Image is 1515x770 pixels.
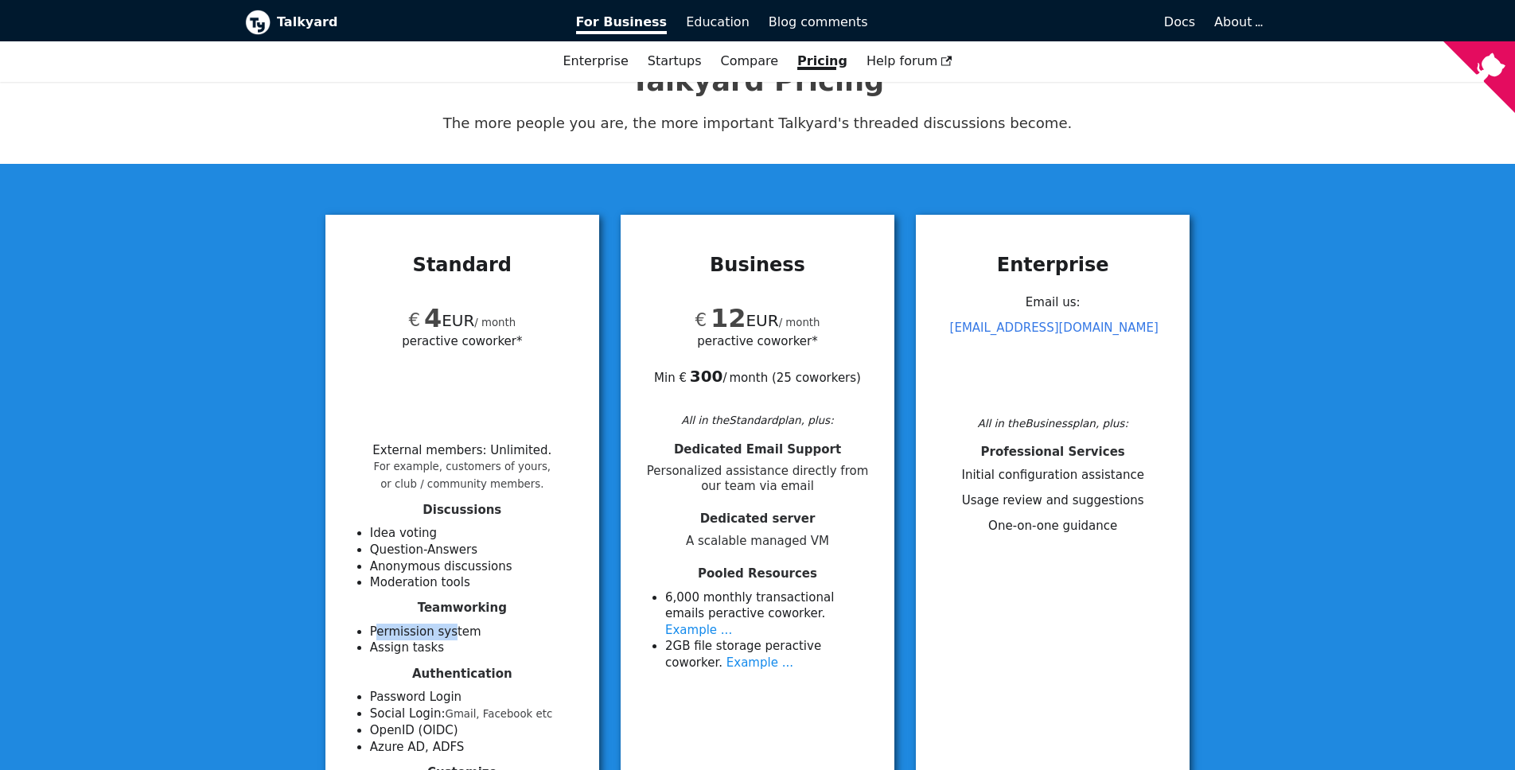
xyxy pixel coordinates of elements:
span: Docs [1164,14,1195,29]
a: About [1214,14,1260,29]
li: Question-Answers [370,542,580,558]
span: A scalable managed VM [640,534,875,549]
b: 300 [690,367,723,386]
li: 6 ,000 monthly transactional emails per active coworker . [665,589,875,639]
span: For Business [576,14,668,34]
h3: Business [640,253,875,277]
a: Help forum [857,48,962,75]
span: 12 [711,303,746,333]
h3: Enterprise [935,253,1170,277]
div: All in the Business plan, plus: [935,414,1170,432]
li: Initial configuration assistance [935,467,1170,484]
a: Compare [720,53,778,68]
h4: Pooled Resources [640,566,875,581]
img: Talkyard logo [245,10,271,35]
h4: Authentication [345,667,580,682]
li: Moderation tools [370,574,580,591]
small: Gmail, Facebook etc [446,708,553,720]
div: All in the Standard plan, plus: [640,411,875,429]
span: Dedicated Email Support [674,442,841,457]
small: For example, customers of yours, or club / community members. [374,461,551,490]
h4: Teamworking [345,601,580,616]
small: / month [779,317,820,329]
a: For Business [567,9,677,36]
div: Min € / month ( 25 coworkers ) [640,350,875,387]
b: Talkyard [277,12,554,33]
a: Startups [638,48,711,75]
a: Docs [878,9,1205,36]
span: € [695,309,707,330]
span: Personalized assistance directly from our team via email [640,464,875,494]
li: Password Login [370,689,580,706]
span: € [408,309,420,330]
h4: Professional Services [935,445,1170,460]
a: [EMAIL_ADDRESS][DOMAIN_NAME] [950,321,1159,335]
span: Dedicated server [700,511,816,526]
span: Education [686,14,750,29]
a: Example ... [726,655,793,670]
li: OpenID (OIDC) [370,722,580,739]
a: Example ... [665,623,732,637]
li: Permission system [370,624,580,640]
li: Anonymous discussions [370,558,580,575]
li: One-on-one guidance [935,518,1170,535]
li: Assign tasks [370,640,580,656]
h3: Standard [345,253,580,277]
span: Help forum [867,53,952,68]
span: 4 [424,303,442,333]
li: External members : Unlimited . [372,443,551,491]
a: Blog comments [759,9,878,36]
a: Enterprise [553,48,637,75]
span: EUR [408,311,474,330]
li: Social Login: [370,706,580,723]
span: EUR [695,311,778,330]
p: The more people you are, the more important Talkyard's threaded discussions become. [245,111,1270,135]
span: Blog comments [769,14,868,29]
div: Email us: [935,290,1170,410]
h4: Discussions [345,503,580,518]
li: Azure AD, ADFS [370,739,580,756]
span: per active coworker* [402,332,522,350]
span: per active coworker* [697,332,817,350]
li: Usage review and suggestions [935,492,1170,509]
li: 2 GB file storage per active coworker . [665,638,875,671]
small: / month [474,317,516,329]
a: Talkyard logoTalkyard [245,10,554,35]
li: Idea voting [370,525,580,542]
a: Pricing [788,48,857,75]
a: Education [676,9,759,36]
